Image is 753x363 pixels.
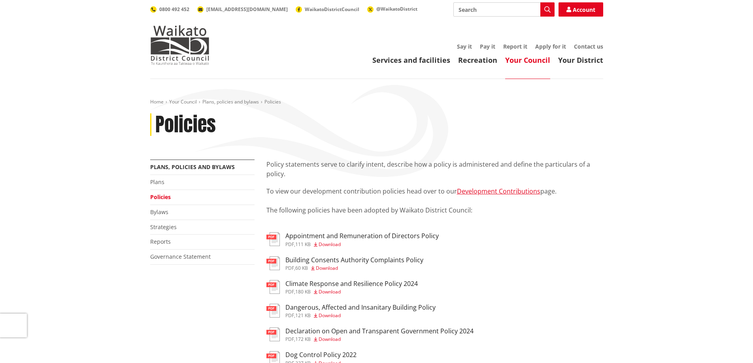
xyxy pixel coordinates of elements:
a: Governance Statement [150,253,211,260]
a: Your District [558,55,603,65]
p: Policy statements serve to clarify intent, describe how a policy is administered and define the p... [266,160,603,179]
a: @WaikatoDistrict [367,6,417,12]
span: Download [316,265,338,271]
a: Say it [457,43,472,50]
div: , [285,313,436,318]
a: Strategies [150,223,177,231]
img: Waikato District Council - Te Kaunihera aa Takiwaa o Waikato [150,25,209,65]
a: Bylaws [150,208,168,216]
a: Dangerous, Affected and Insanitary Building Policy pdf,121 KB Download [266,304,436,318]
h1: Policies [155,113,216,136]
span: 60 KB [295,265,308,271]
a: WaikatoDistrictCouncil [296,6,359,13]
p: To view our development contribution policies head over to our page. The following policies have ... [266,186,603,224]
span: @WaikatoDistrict [376,6,417,12]
a: Report it [503,43,527,50]
span: Download [319,241,341,248]
a: Plans, policies and bylaws [150,163,235,171]
span: 111 KB [295,241,311,248]
div: , [285,266,423,271]
a: Account [559,2,603,17]
img: document-pdf.svg [266,280,280,294]
a: Your Council [505,55,550,65]
input: Search input [453,2,555,17]
div: , [285,337,474,342]
a: Appointment and Remuneration of Directors Policy pdf,111 KB Download [266,232,439,246]
span: Download [319,312,341,319]
a: Plans [150,178,164,186]
span: Download [319,336,341,342]
a: Building Consents Authority Complaints Policy pdf,60 KB Download [266,256,423,271]
a: Declaration on Open and Transparent Government Policy 2024 pdf,172 KB Download [266,327,474,342]
span: Policies [264,98,281,105]
img: document-pdf.svg [266,327,280,341]
span: pdf [285,288,294,295]
div: , [285,290,418,294]
span: 172 KB [295,336,311,342]
a: [EMAIL_ADDRESS][DOMAIN_NAME] [197,6,288,13]
div: , [285,242,439,247]
h3: Appointment and Remuneration of Directors Policy [285,232,439,240]
a: Policies [150,193,171,201]
a: Home [150,98,164,105]
span: Download [319,288,341,295]
span: pdf [285,312,294,319]
nav: breadcrumb [150,99,603,105]
a: Services and facilities [372,55,450,65]
a: Contact us [574,43,603,50]
a: Development Contributions [457,187,540,196]
a: Apply for it [535,43,566,50]
img: document-pdf.svg [266,232,280,246]
a: Recreation [458,55,497,65]
a: Pay it [480,43,495,50]
h3: Declaration on Open and Transparent Government Policy 2024 [285,327,474,335]
span: WaikatoDistrictCouncil [305,6,359,13]
span: pdf [285,336,294,342]
a: Plans, policies and bylaws [202,98,259,105]
a: Climate Response and Resilience Policy 2024 pdf,180 KB Download [266,280,418,294]
span: 121 KB [295,312,311,319]
span: 0800 492 452 [159,6,189,13]
span: [EMAIL_ADDRESS][DOMAIN_NAME] [206,6,288,13]
span: 180 KB [295,288,311,295]
h3: Climate Response and Resilience Policy 2024 [285,280,418,288]
span: pdf [285,241,294,248]
a: Your Council [169,98,197,105]
a: 0800 492 452 [150,6,189,13]
img: document-pdf.svg [266,256,280,270]
span: pdf [285,265,294,271]
a: Reports [150,238,171,245]
h3: Dog Control Policy 2022 [285,351,357,359]
img: document-pdf.svg [266,304,280,318]
h3: Dangerous, Affected and Insanitary Building Policy [285,304,436,311]
h3: Building Consents Authority Complaints Policy [285,256,423,264]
